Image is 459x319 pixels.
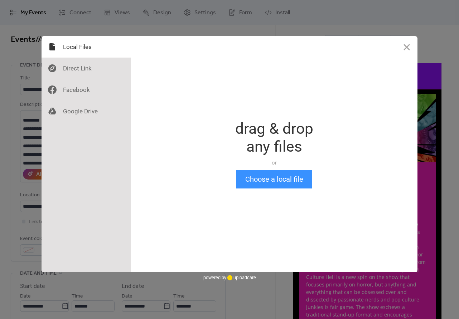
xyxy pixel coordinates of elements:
div: drag & drop any files [235,120,313,156]
div: Facebook [42,79,131,100]
div: Local Files [42,36,131,58]
div: Direct Link [42,58,131,79]
div: powered by [203,272,256,283]
div: Google Drive [42,100,131,122]
button: Close [396,36,417,58]
button: Choose a local file [236,170,312,188]
div: or [235,159,313,166]
a: uploadcare [226,275,256,280]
